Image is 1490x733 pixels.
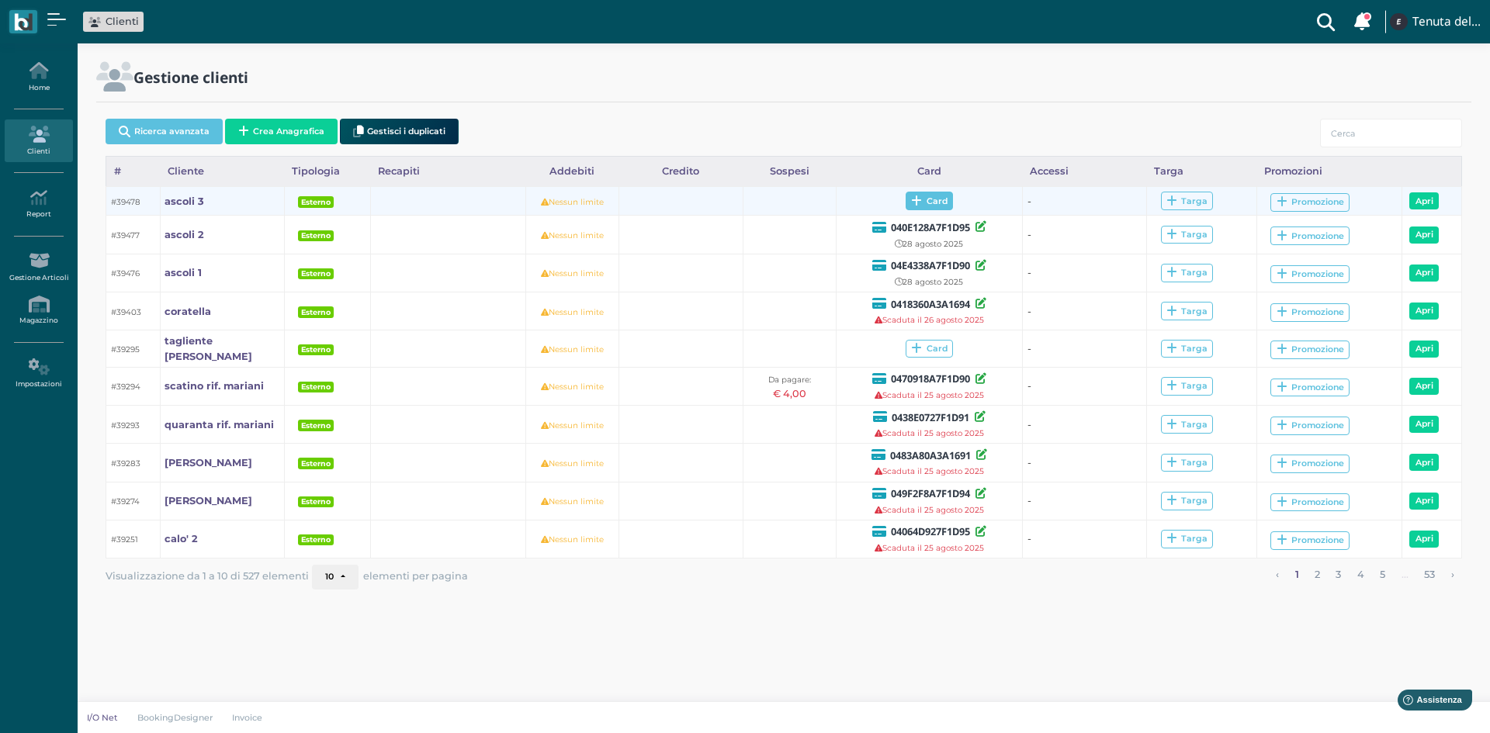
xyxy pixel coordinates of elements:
[301,198,331,206] b: Esterno
[895,277,963,287] small: 28 agosto 2025
[895,239,963,249] small: 28 agosto 2025
[301,231,331,240] b: Esterno
[1388,3,1481,40] a: ... Tenuta del Barco
[1290,565,1304,585] a: alla pagina 1
[1022,187,1146,216] td: -
[1166,229,1208,240] div: Targa
[1409,303,1439,320] a: Apri
[525,157,619,186] div: Addebiti
[541,344,604,354] small: Nessun limite
[1166,267,1208,278] div: Targa
[1409,531,1439,548] a: Apri
[748,386,832,401] div: € 4,00
[111,197,140,207] small: #39478
[111,344,140,354] small: #39295
[541,382,604,392] small: Nessun limite
[891,297,970,311] b: 0418360A3A1694
[1022,406,1146,444] td: -
[165,267,202,278] b: ascoli 1
[284,157,370,186] div: Tipologia
[875,466,984,476] small: Scaduta il 25 agosto 2025
[1375,565,1391,585] a: alla pagina 5
[301,269,331,278] b: Esterno
[312,565,359,590] button: 10
[541,496,604,507] small: Nessun limite
[106,565,309,586] span: Visualizzazione da 1 a 10 di 527 elementi
[1022,367,1146,405] td: -
[1277,382,1344,393] div: Promozione
[1166,343,1208,354] div: Targa
[1352,565,1369,585] a: alla pagina 4
[1166,306,1208,317] div: Targa
[1409,341,1439,358] a: Apri
[1409,265,1439,282] a: Apri
[891,220,970,234] b: 040E128A7F1D95
[1022,482,1146,520] td: -
[836,157,1022,186] div: Card
[1277,230,1344,242] div: Promozione
[301,535,331,544] b: Esterno
[1277,306,1344,318] div: Promozione
[1277,196,1344,208] div: Promozione
[5,246,72,289] a: Gestione Articoli
[891,524,970,538] b: 04064D927F1D95
[541,197,604,207] small: Nessun limite
[106,157,160,186] div: #
[165,335,252,361] b: tagliente [PERSON_NAME]
[1022,254,1146,292] td: -
[340,119,459,144] button: Gestisci i duplicati
[301,459,331,468] b: Esterno
[5,183,72,226] a: Report
[160,157,284,186] div: Cliente
[165,195,204,207] b: ascoli 3
[1022,157,1146,186] div: Accessi
[370,157,525,186] div: Recapiti
[1409,454,1439,471] a: Apri
[312,565,468,590] div: elementi per pagina
[875,390,984,400] small: Scaduta il 25 agosto 2025
[1166,457,1208,468] div: Targa
[165,194,204,209] a: ascoli 3
[891,258,970,272] b: 04E4338A7F1D90
[906,340,953,358] span: Card
[1409,378,1439,395] a: Apri
[165,334,279,363] a: tagliente [PERSON_NAME]
[1409,226,1439,244] a: Apri
[875,428,984,438] small: Scaduta il 25 agosto 2025
[892,410,969,424] b: 0438E0727F1D91
[1166,195,1208,207] div: Targa
[1166,495,1208,507] div: Targa
[14,13,32,31] img: logo
[165,457,252,468] b: [PERSON_NAME]
[165,455,252,470] a: [PERSON_NAME]
[111,382,140,392] small: #39294
[301,345,331,354] b: Esterno
[541,230,604,240] small: Nessun limite
[111,534,138,545] small: #39251
[165,493,252,508] a: [PERSON_NAME]
[906,192,953,210] span: Card
[165,533,198,545] b: calo' 2
[301,308,331,316] b: Esterno
[1409,493,1439,510] a: Apri
[301,421,331,430] b: Esterno
[1166,380,1208,392] div: Targa
[875,315,984,325] small: Scaduta il 26 agosto 2025
[165,419,274,430] b: quaranta rif. mariani
[106,119,223,144] button: Ricerca avanzata
[5,119,72,162] a: Clienti
[1412,16,1481,29] h4: Tenuta del Barco
[111,230,140,240] small: #39477
[165,380,264,392] b: scatino rif. mariani
[1409,416,1439,433] a: Apri
[541,458,604,468] small: Nessun limite
[1277,496,1344,508] div: Promozione
[1277,420,1344,431] div: Promozione
[133,69,248,85] h2: Gestione clienti
[1320,119,1462,147] input: Cerca
[1446,565,1459,585] a: pagina successiva
[1277,458,1344,469] div: Promozione
[541,420,604,430] small: Nessun limite
[743,157,836,186] div: Sospesi
[541,534,604,545] small: Nessun limite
